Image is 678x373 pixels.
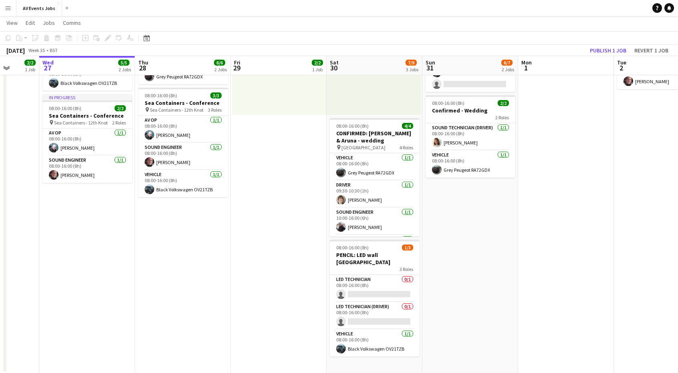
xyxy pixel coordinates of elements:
[42,64,132,91] app-card-role: Vehicle1/108:00-16:00 (8h)Black Volkswagen OV21TZB
[26,19,35,26] span: Edit
[400,144,413,150] span: 4 Roles
[336,123,369,129] span: 08:00-16:00 (8h)
[341,144,385,150] span: [GEOGRAPHIC_DATA]
[115,105,126,111] span: 2/2
[138,116,228,143] app-card-role: AV Op1/108:00-16:00 (8h)[PERSON_NAME]
[119,66,131,72] div: 2 Jobs
[330,153,420,180] app-card-role: Vehicle1/108:00-16:00 (8h)Grey Peugeot RA72GDX
[426,123,515,150] app-card-role: Sound technician (Driver)1/108:00-16:00 (8h)[PERSON_NAME]
[138,59,148,66] span: Thu
[41,63,54,72] span: 27
[42,94,132,100] div: In progress
[330,180,420,208] app-card-role: Driver1/109:30-10:30 (1h)[PERSON_NAME]
[402,123,413,129] span: 4/4
[60,18,84,28] a: Comms
[426,59,435,66] span: Sun
[426,95,515,178] app-job-card: 08:00-16:00 (8h)2/2Confirmed - Wedding2 RolesSound technician (Driver)1/108:00-16:00 (8h)[PERSON_...
[330,130,420,144] h3: CONFIRMED: [PERSON_NAME] & Aruna - wedding
[24,60,36,66] span: 2/2
[617,59,626,66] span: Tue
[400,266,413,272] span: 3 Roles
[145,92,177,98] span: 08:00-16:00 (8h)
[42,59,54,66] span: Wed
[587,45,630,56] button: Publish 1 job
[330,251,420,266] h3: PENCIL: LED wall [GEOGRAPHIC_DATA]
[406,60,417,66] span: 7/9
[210,92,222,98] span: 3/3
[330,235,420,262] app-card-role: Driver1/1
[150,107,204,113] span: Sea Containers - 12th Knot
[42,112,132,119] h3: Sea Containers - Conference
[330,275,420,302] app-card-role: LED Technician0/108:00-16:00 (8h)
[330,329,420,357] app-card-role: Vehicle1/108:00-16:00 (8h)Black Volkswagen OV21TZB
[336,245,369,251] span: 08:00-16:00 (8h)
[616,63,626,72] span: 2
[520,63,532,72] span: 1
[424,63,435,72] span: 31
[330,118,420,237] app-job-card: 08:00-16:00 (8h)4/4CONFIRMED: [PERSON_NAME] & Aruna - wedding [GEOGRAPHIC_DATA]4 RolesVehicle1/10...
[40,18,58,28] a: Jobs
[22,18,38,28] a: Edit
[233,63,240,72] span: 29
[402,245,413,251] span: 1/3
[312,60,323,66] span: 2/2
[63,19,81,26] span: Comms
[43,19,55,26] span: Jobs
[631,45,672,56] button: Revert 1 job
[6,46,25,54] div: [DATE]
[25,66,35,72] div: 1 Job
[495,114,509,120] span: 2 Roles
[42,94,132,183] app-job-card: In progress08:00-16:00 (8h)2/2Sea Containers - Conference Sea Containers - 12th Knot2 RolesAV Op1...
[42,128,132,156] app-card-role: AV Op1/108:00-16:00 (8h)[PERSON_NAME]
[502,66,514,72] div: 2 Jobs
[138,88,228,197] app-job-card: 08:00-16:00 (8h)3/3Sea Containers - Conference Sea Containers - 12th Knot3 RolesAV Op1/108:00-16:...
[138,170,228,197] app-card-role: Vehicle1/108:00-16:00 (8h)Black Volkswagen OV21TZB
[330,302,420,329] app-card-role: LED Technician (Driver)0/108:00-16:00 (8h)
[3,18,21,28] a: View
[330,208,420,235] app-card-role: Sound Engineer1/110:00-16:00 (6h)[PERSON_NAME]
[137,63,148,72] span: 28
[54,120,108,126] span: Sea Containers - 12th Knot
[330,240,420,357] app-job-card: 08:00-16:00 (8h)1/3PENCIL: LED wall [GEOGRAPHIC_DATA]3 RolesLED Technician0/108:00-16:00 (8h) LED...
[406,66,418,72] div: 3 Jobs
[501,60,513,66] span: 6/7
[329,63,339,72] span: 30
[112,120,126,126] span: 2 Roles
[6,19,18,26] span: View
[498,100,509,106] span: 2/2
[138,143,228,170] app-card-role: Sound Engineer1/108:00-16:00 (8h)[PERSON_NAME]
[214,66,227,72] div: 2 Jobs
[42,156,132,183] app-card-role: Sound Engineer1/108:00-16:00 (8h)[PERSON_NAME]
[521,59,532,66] span: Mon
[138,99,228,106] h3: Sea Containers - Conference
[49,105,81,111] span: 08:00-16:00 (8h)
[234,59,240,66] span: Fri
[50,47,58,53] div: BST
[26,47,46,53] span: Week 35
[16,0,62,16] button: AV Events Jobs
[426,150,515,178] app-card-role: Vehicle1/108:00-16:00 (8h)Grey Peugeot RA72GDX
[432,100,464,106] span: 08:00-16:00 (8h)
[214,60,225,66] span: 6/6
[330,59,339,66] span: Sat
[118,60,129,66] span: 5/5
[208,107,222,113] span: 3 Roles
[426,107,515,114] h3: Confirmed - Wedding
[312,66,323,72] div: 1 Job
